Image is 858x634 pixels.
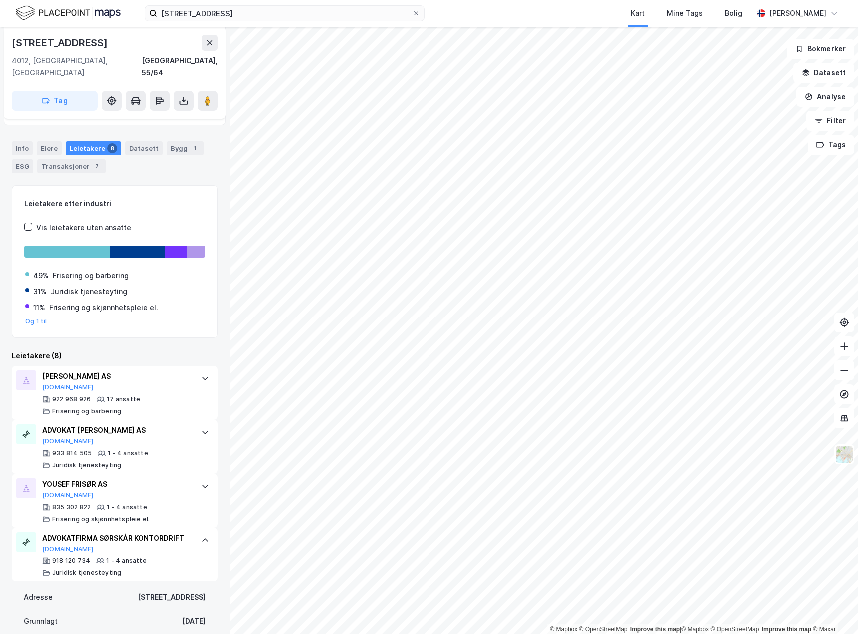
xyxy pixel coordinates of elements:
div: 1 - 4 ansatte [107,503,147,511]
div: Frisering og skjønnhetspleie el. [52,515,150,523]
div: [STREET_ADDRESS] [12,35,110,51]
div: Kontrollprogram for chat [808,586,858,634]
div: 8 [107,143,117,153]
div: Grunnlagt [24,615,58,627]
div: Transaksjoner [37,159,106,173]
div: Leietakere [66,141,121,155]
a: Mapbox [681,626,709,633]
div: ADVOKAT [PERSON_NAME] AS [42,424,191,436]
div: Juridisk tjenesteyting [52,569,121,577]
div: 49% [33,270,49,282]
div: Info [12,141,33,155]
button: [DOMAIN_NAME] [42,383,94,391]
div: Adresse [24,591,53,603]
button: Tag [12,91,98,111]
div: 922 968 926 [52,395,91,403]
div: Datasett [125,141,163,155]
div: Eiere [37,141,62,155]
button: [DOMAIN_NAME] [42,545,94,553]
div: [PERSON_NAME] AS [42,370,191,382]
a: Improve this map [630,626,680,633]
div: 11% [33,302,45,314]
div: 835 302 822 [52,503,91,511]
button: [DOMAIN_NAME] [42,437,94,445]
div: Frisering og barbering [53,270,129,282]
button: Filter [806,111,854,131]
div: [GEOGRAPHIC_DATA], 55/64 [142,55,218,79]
a: Improve this map [762,626,811,633]
div: Juridisk tjenesteyting [51,286,127,298]
div: 1 [190,143,200,153]
div: YOUSEF FRISØR AS [42,478,191,490]
img: Z [835,445,854,464]
div: Vis leietakere uten ansatte [36,222,131,234]
button: Tags [808,135,854,155]
div: Leietakere etter industri [24,198,205,210]
div: 7 [92,161,102,171]
div: 918 120 734 [52,557,90,565]
div: Mine Tags [667,7,703,19]
div: 31% [33,286,47,298]
iframe: Chat Widget [808,586,858,634]
button: [DOMAIN_NAME] [42,491,94,499]
input: Søk på adresse, matrikkel, gårdeiere, leietakere eller personer [157,6,412,21]
div: [STREET_ADDRESS] [138,591,206,603]
div: 17 ansatte [107,395,140,403]
div: ESG [12,159,33,173]
div: 933 814 505 [52,449,92,457]
div: Juridisk tjenesteyting [52,461,121,469]
button: Analyse [796,87,854,107]
a: Mapbox [550,626,577,633]
div: [DATE] [182,615,206,627]
div: [PERSON_NAME] [769,7,826,19]
div: Bolig [725,7,742,19]
button: Datasett [793,63,854,83]
div: 1 - 4 ansatte [106,557,147,565]
img: logo.f888ab2527a4732fd821a326f86c7f29.svg [16,4,121,22]
div: ADVOKATFIRMA SØRSKÅR KONTORDRIFT [42,532,191,544]
button: Bokmerker [787,39,854,59]
div: Bygg [167,141,204,155]
a: OpenStreetMap [711,626,759,633]
div: Frisering og skjønnhetspleie el. [49,302,158,314]
div: 1 - 4 ansatte [108,449,148,457]
div: Kart [631,7,645,19]
div: Frisering og barbering [52,407,121,415]
div: | [550,624,836,634]
div: 4012, [GEOGRAPHIC_DATA], [GEOGRAPHIC_DATA] [12,55,142,79]
div: Leietakere (8) [12,350,218,362]
button: Og 1 til [25,317,47,325]
a: OpenStreetMap [579,626,628,633]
